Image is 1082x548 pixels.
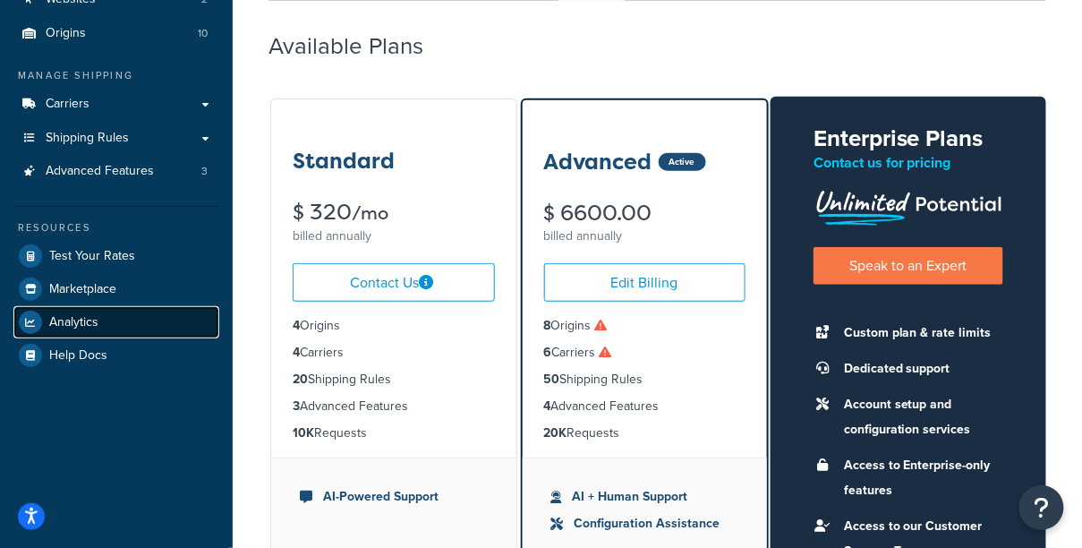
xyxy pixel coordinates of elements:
a: Contact Us [293,263,495,302]
li: Account setup and configuration services [835,392,1003,442]
span: Analytics [49,315,98,330]
p: Contact us for pricing [814,150,1003,176]
li: Shipping Rules [293,370,495,390]
li: Origins [544,316,746,336]
li: Origins [293,316,495,336]
a: Analytics [13,306,219,338]
div: Resources [13,220,219,235]
h3: Advanced [544,150,652,174]
div: billed annually [544,224,746,249]
a: Carriers [13,88,219,121]
span: Origins [46,26,86,41]
li: Carriers [293,343,495,363]
strong: 8 [544,316,551,335]
strong: 20 [293,370,308,389]
span: Shipping Rules [46,131,129,146]
a: Speak to an Expert [814,247,1003,284]
h2: Available Plans [268,33,450,59]
li: Shipping Rules [544,370,746,390]
li: Dedicated support [835,356,1003,381]
li: AI + Human Support [551,487,739,507]
strong: 3 [293,397,300,415]
strong: 4 [293,343,300,362]
li: Requests [544,424,746,443]
li: Advanced Features [13,155,219,188]
a: Help Docs [13,339,219,372]
strong: 50 [544,370,560,389]
li: Advanced Features [293,397,495,416]
a: Edit Billing [544,263,746,302]
strong: 20K [544,424,567,442]
small: /mo [352,201,388,226]
h2: Enterprise Plans [814,125,1003,151]
li: Origins [13,17,219,50]
button: Open Resource Center [1019,485,1064,530]
strong: 10K [293,424,314,442]
strong: 6 [544,343,552,362]
span: Test Your Rates [49,249,135,264]
span: 10 [198,26,208,41]
span: 3 [201,164,208,179]
a: Advanced Features 3 [13,155,219,188]
a: Marketplace [13,273,219,305]
span: Help Docs [49,348,107,364]
img: Unlimited Potential [814,184,1003,226]
li: AI-Powered Support [300,487,488,507]
li: Configuration Assistance [551,514,739,534]
h3: Standard [293,150,395,173]
div: $ 6600.00 [544,202,746,224]
a: Test Your Rates [13,240,219,272]
li: Access to Enterprise-only features [835,453,1003,503]
a: Shipping Rules [13,122,219,155]
div: billed annually [293,224,495,249]
strong: 4 [544,397,551,415]
strong: 4 [293,316,300,335]
div: Manage Shipping [13,68,219,83]
li: Custom plan & rate limits [835,321,1003,346]
span: Advanced Features [46,164,154,179]
li: Carriers [544,343,746,363]
a: Origins 10 [13,17,219,50]
span: Carriers [46,97,89,112]
span: Marketplace [49,282,116,297]
div: Active [659,153,706,171]
div: $ 320 [293,201,495,224]
li: Advanced Features [544,397,746,416]
li: Requests [293,424,495,443]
